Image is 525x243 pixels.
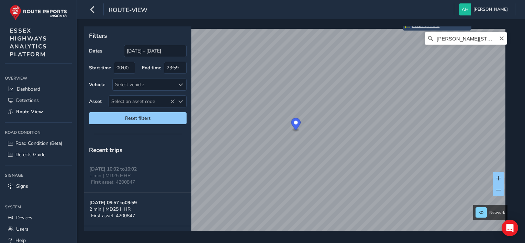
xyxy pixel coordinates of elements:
a: Signs [5,181,72,192]
strong: [DATE] 09:57 to 09:59 [89,199,137,206]
span: Road Condition (Beta) [15,140,62,147]
a: Road Condition (Beta) [5,138,72,149]
div: Open Intercom Messenger [502,220,518,236]
button: [PERSON_NAME] [459,3,510,15]
strong: [DATE] 10:02 to 10:02 [89,166,137,172]
label: End time [142,65,161,71]
span: Users [16,226,29,232]
label: Dates [89,48,102,54]
div: System [5,202,72,212]
span: Signs [16,183,28,189]
a: Route View [5,106,72,117]
span: First asset: 4200847 [91,179,135,185]
span: First asset: 4200847 [91,212,135,219]
label: Vehicle [89,81,105,88]
button: Clear [499,35,504,41]
p: Filters [89,31,187,40]
button: [DATE] 09:57 to09:592 min | MD25 HHRFirst asset: 4200847 [84,193,191,226]
div: Select an asset code [175,96,186,107]
span: ESSEX HIGHWAYS ANALYTICS PLATFORM [10,27,47,58]
canvas: Map [87,29,505,239]
span: Recent trips [89,146,123,154]
label: Start time [89,65,111,71]
a: Dashboard [5,83,72,95]
a: Users [5,223,72,235]
span: [PERSON_NAME] [473,3,508,15]
span: Detections [16,97,39,104]
button: Reset filters [89,112,187,124]
span: Select an asset code [109,96,175,107]
div: Overview [5,73,72,83]
div: Road Condition [5,127,72,138]
a: Detections [5,95,72,106]
div: Signage [5,170,72,181]
a: Devices [5,212,72,223]
span: 1 min | MD25 HHR [89,172,131,179]
input: Search [425,32,507,45]
span: route-view [109,6,147,15]
label: Asset [89,98,102,105]
span: Route View [16,108,43,115]
img: rr logo [10,5,67,20]
button: [DATE] 10:02 to10:021 min | MD25 HHRFirst asset: 4200847 [84,159,191,193]
span: Defects Guide [15,151,45,158]
span: Network [489,210,505,215]
span: Reset filters [94,115,181,121]
div: Map marker [291,118,301,132]
img: diamond-layout [459,3,471,15]
div: Select vehicle [113,79,175,90]
span: Dashboard [17,86,40,92]
a: Defects Guide [5,149,72,160]
span: 2 min | MD25 HHR [89,206,131,212]
span: Devices [16,215,32,221]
